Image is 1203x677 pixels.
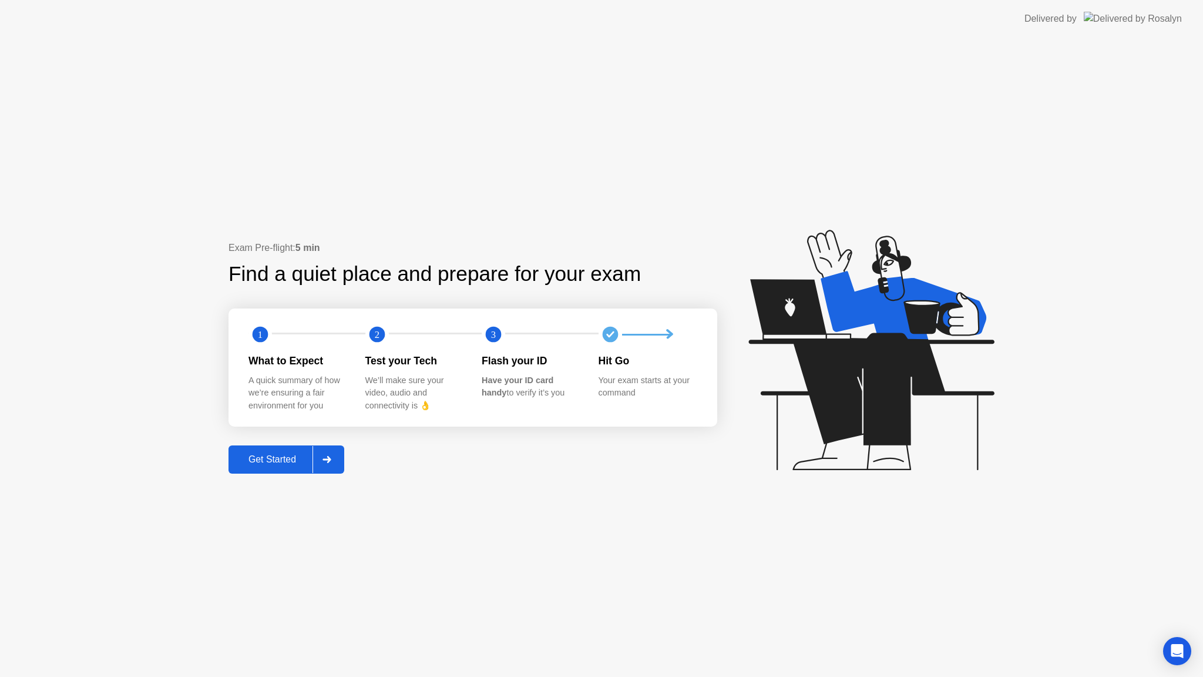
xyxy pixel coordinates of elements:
[248,374,347,413] div: A quick summary of how we’re ensuring a fair environment for you
[1163,637,1191,665] div: Open Intercom Messenger
[491,329,496,340] text: 3
[258,329,263,340] text: 1
[232,454,312,465] div: Get Started
[599,353,697,368] div: Hit Go
[482,353,580,368] div: Flash your ID
[365,374,463,413] div: We’ll make sure your video, audio and connectivity is 👌
[295,243,320,253] b: 5 min
[599,374,697,400] div: Your exam starts at your command
[228,445,344,474] button: Get Started
[482,376,553,398] b: Have your ID card handy
[365,353,463,368] div: Test your Tech
[228,259,643,290] div: Find a quiet place and prepare for your exam
[228,241,717,255] div: Exam Pre-flight:
[248,353,347,368] div: What to Expect
[374,329,379,340] text: 2
[1084,12,1182,25] img: Delivered by Rosalyn
[1024,12,1077,26] div: Delivered by
[482,374,580,400] div: to verify it’s you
